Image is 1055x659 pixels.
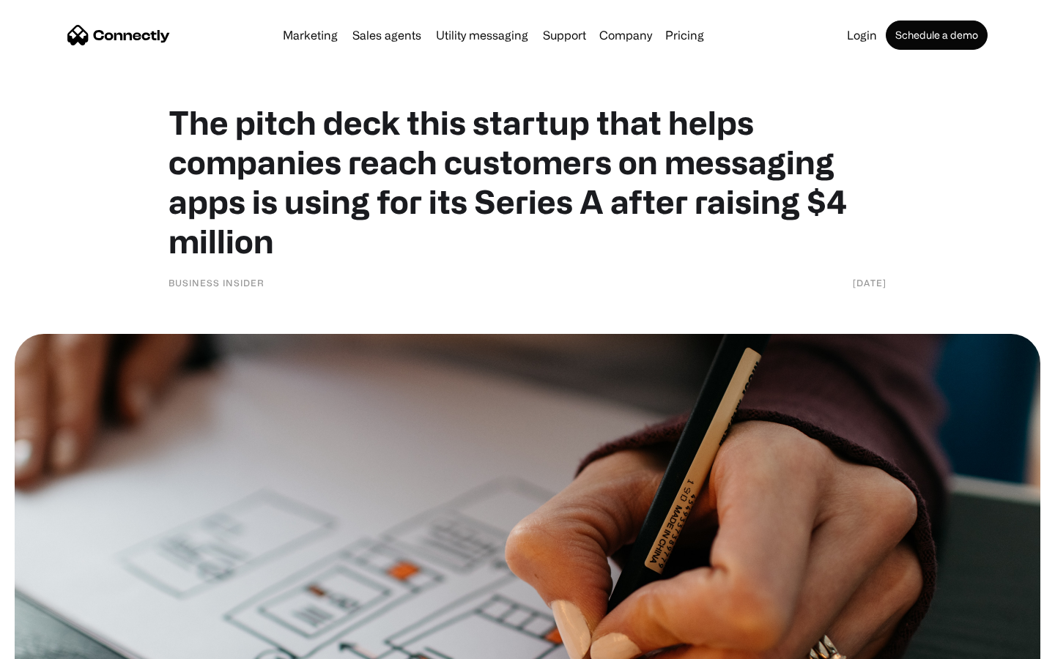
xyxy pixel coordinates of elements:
[169,103,886,261] h1: The pitch deck this startup that helps companies reach customers on messaging apps is using for i...
[599,25,652,45] div: Company
[886,21,988,50] a: Schedule a demo
[29,633,88,654] ul: Language list
[537,29,592,41] a: Support
[841,29,883,41] a: Login
[347,29,427,41] a: Sales agents
[430,29,534,41] a: Utility messaging
[15,633,88,654] aside: Language selected: English
[277,29,344,41] a: Marketing
[659,29,710,41] a: Pricing
[853,275,886,290] div: [DATE]
[169,275,264,290] div: Business Insider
